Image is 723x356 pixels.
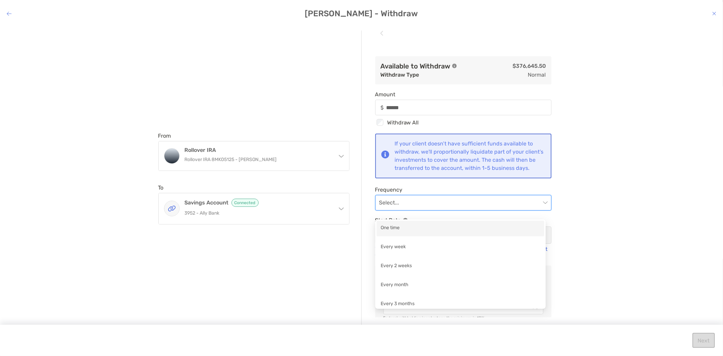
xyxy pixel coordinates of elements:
[164,149,179,163] img: Rollover IRA
[381,262,540,271] div: Every 2 weeks
[383,316,486,320] span: Federal withholding is voluntary, the minimum is 10%.
[463,62,546,70] p: $376,645.50
[381,300,540,309] div: Every 3 months
[377,240,544,255] div: Every week
[375,186,551,193] span: Frequency
[377,259,544,274] div: Every 2 weeks
[395,140,545,172] div: If your client doesn’t have sufficient funds available to withdraw, we'll proportionally liquidat...
[158,184,164,191] label: To
[381,72,419,78] b: Withdraw Type
[528,71,546,79] p: normal
[375,91,551,98] span: Amount
[377,221,544,236] div: One time
[381,140,389,170] img: Notification icon
[403,218,408,223] img: Information Icon
[381,62,450,70] h3: Available to Withdraw
[377,297,544,312] div: Every 3 months
[377,278,544,293] div: Every month
[381,105,384,110] img: input icon
[386,105,551,111] input: Amountinput icon
[185,155,331,164] p: Rollover IRA 8MK05125 - [PERSON_NAME]
[185,147,331,153] h4: Rollover IRA
[375,118,551,127] div: Withdraw All
[375,216,551,224] p: Start Date
[381,281,540,290] div: Every month
[164,201,179,216] img: Savings Account
[158,133,171,139] label: From
[381,224,540,233] div: One time
[232,199,259,207] span: Connected
[381,243,540,252] div: Every week
[185,199,331,207] h4: Savings Account
[185,209,331,217] p: 3952 - Ally Bank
